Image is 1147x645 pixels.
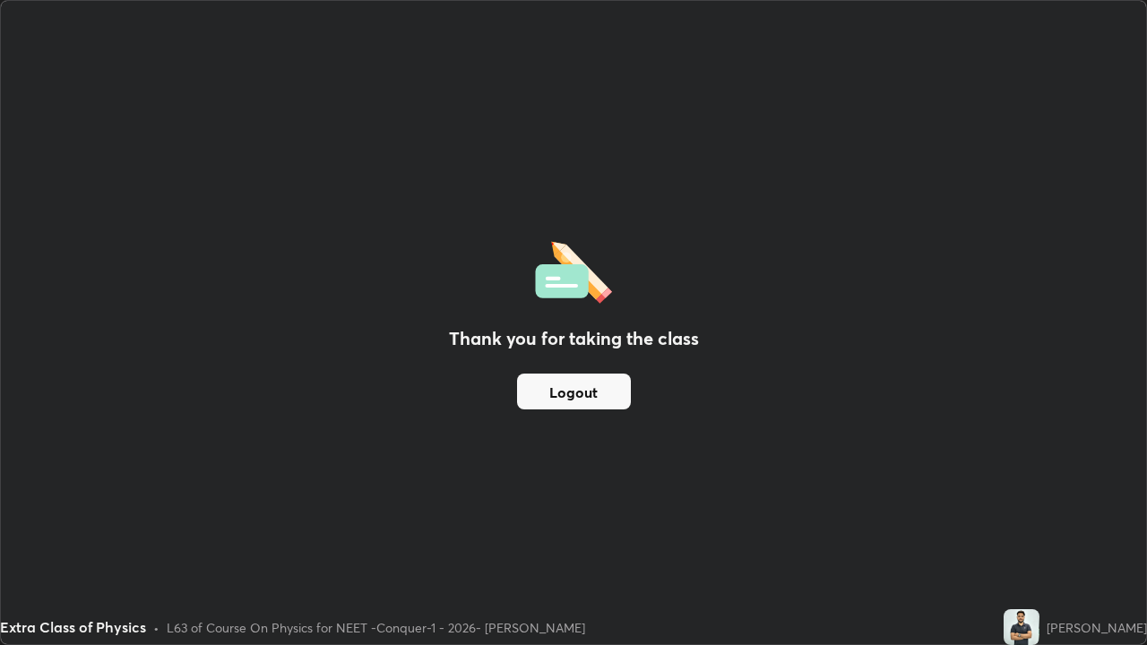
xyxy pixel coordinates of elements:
[167,618,585,637] div: L63 of Course On Physics for NEET -Conquer-1 - 2026- [PERSON_NAME]
[1047,618,1147,637] div: [PERSON_NAME]
[449,325,699,352] h2: Thank you for taking the class
[153,618,160,637] div: •
[535,236,612,304] img: offlineFeedback.1438e8b3.svg
[517,374,631,409] button: Logout
[1004,609,1039,645] img: aad7c88180934166bc05e7b1c96e33c5.jpg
